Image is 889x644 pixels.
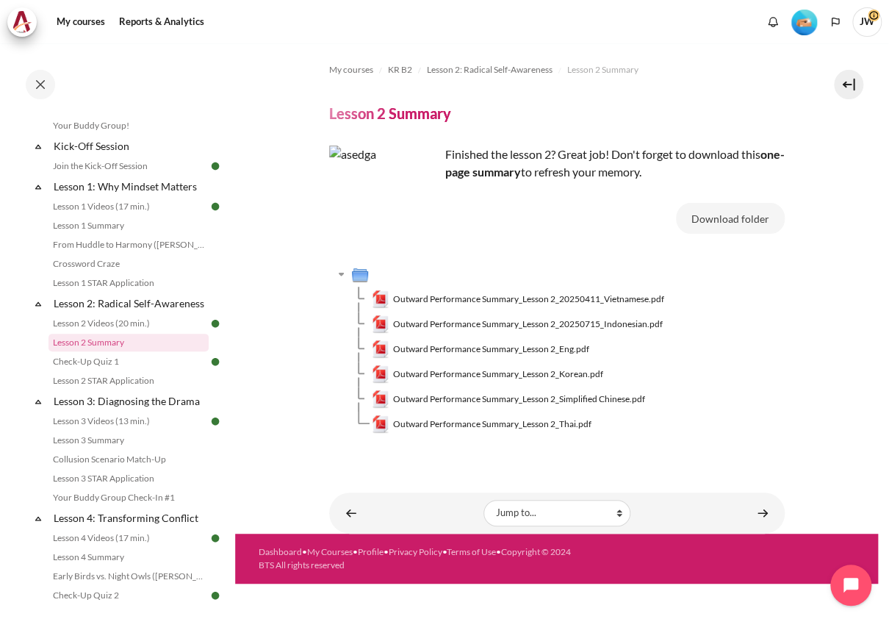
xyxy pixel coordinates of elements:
[51,136,209,156] a: Kick-Off Session
[51,7,110,37] a: My courses
[48,568,209,585] a: Early Birds vs. Night Owls ([PERSON_NAME]'s Story)
[336,498,366,527] a: ◄ Lesson 2 Videos (20 min.)
[762,11,784,33] div: Show notification window with no new notifications
[48,255,209,273] a: Crossword Craze
[51,176,209,196] a: Lesson 1: Why Mindset Matters
[48,236,209,254] a: From Huddle to Harmony ([PERSON_NAME]'s Story)
[48,529,209,547] a: Lesson 4 Videos (17 min.)
[785,8,823,35] a: Level #2
[31,296,46,311] span: Collapse
[393,293,664,306] span: Outward Performance Summary_Lesson 2_20250411_Vietnamese.pdf
[329,63,373,76] span: My courses
[48,353,209,371] a: Check-Up Quiz 1
[48,315,209,332] a: Lesson 2 Videos (20 min.)
[393,418,591,431] span: Outward Performance Summary_Lesson 2_Thai.pdf
[48,451,209,468] a: Collusion Scenario Match-Up
[48,372,209,390] a: Lesson 2 STAR Application
[329,146,439,256] img: asedga
[12,11,32,33] img: Architeck
[427,61,553,79] a: Lesson 2: Radical Self-Awareness
[372,290,665,308] a: Outward Performance Summary_Lesson 2_20250411_Vietnamese.pdfOutward Performance Summary_Lesson 2_...
[209,415,222,428] img: Done
[48,587,209,604] a: Check-Up Quiz 2
[48,217,209,235] a: Lesson 1 Summary
[48,470,209,487] a: Lesson 3 STAR Application
[791,10,817,35] img: Level #2
[372,340,389,358] img: Outward Performance Summary_Lesson 2_Eng.pdf
[389,546,442,557] a: Privacy Policy
[209,200,222,213] img: Done
[48,198,209,215] a: Lesson 1 Videos (17 min.)
[209,532,222,545] img: Done
[329,104,451,123] h4: Lesson 2 Summary
[372,390,389,408] img: Outward Performance Summary_Lesson 2_Simplified Chinese.pdf
[372,365,604,383] a: Outward Performance Summary_Lesson 2_Korean.pdfOutward Performance Summary_Lesson 2_Korean.pdf
[393,318,663,331] span: Outward Performance Summary_Lesson 2_20250715_Indonesian.pdf
[48,157,209,175] a: Join the Kick-Off Session
[114,7,209,37] a: Reports & Analytics
[48,412,209,430] a: Lesson 3 Videos (13 min.)
[567,63,638,76] span: Lesson 2 Summary
[427,63,553,76] span: Lesson 2: Radical Self-Awareness
[48,334,209,351] a: Lesson 2 Summary
[209,317,222,330] img: Done
[372,315,663,333] a: Outward Performance Summary_Lesson 2_20250715_Indonesian.pdfOutward Performance Summary_Lesson 2_...
[235,43,878,534] section: Content
[307,546,353,557] a: My Courses
[329,58,785,82] nav: Navigation bar
[48,274,209,292] a: Lesson 1 STAR Application
[31,139,46,154] span: Collapse
[329,61,373,79] a: My courses
[372,290,389,308] img: Outward Performance Summary_Lesson 2_20250411_Vietnamese.pdf
[393,368,603,381] span: Outward Performance Summary_Lesson 2_Korean.pdf
[31,394,46,409] span: Collapse
[48,548,209,566] a: Lesson 4 Summary
[51,391,209,411] a: Lesson 3: Diagnosing the Drama
[447,546,496,557] a: Terms of Use
[388,61,412,79] a: KR B2
[209,589,222,602] img: Done
[372,415,592,433] a: Outward Performance Summary_Lesson 2_Thai.pdfOutward Performance Summary_Lesson 2_Thai.pdf
[372,315,389,333] img: Outward Performance Summary_Lesson 2_20250715_Indonesian.pdf
[676,203,785,234] button: Download folder
[824,11,846,33] button: Languages
[7,7,44,37] a: Architeck Architeck
[372,340,590,358] a: Outward Performance Summary_Lesson 2_Eng.pdfOutward Performance Summary_Lesson 2_Eng.pdf
[31,179,46,194] span: Collapse
[51,293,209,313] a: Lesson 2: Radical Self-Awareness
[372,365,389,383] img: Outward Performance Summary_Lesson 2_Korean.pdf
[31,511,46,526] span: Collapse
[791,8,817,35] div: Level #2
[259,545,577,572] div: • • • • •
[48,432,209,449] a: Lesson 3 Summary
[48,489,209,507] a: Your Buddy Group Check-In #1
[209,160,222,173] img: Done
[748,498,777,527] a: Check-Up Quiz 1 ►
[852,7,882,37] span: JW
[393,393,645,406] span: Outward Performance Summary_Lesson 2_Simplified Chinese.pdf
[372,390,646,408] a: Outward Performance Summary_Lesson 2_Simplified Chinese.pdfOutward Performance Summary_Lesson 2_S...
[388,63,412,76] span: KR B2
[51,508,209,528] a: Lesson 4: Transforming Conflict
[259,546,302,557] a: Dashboard
[358,546,384,557] a: Profile
[372,415,389,433] img: Outward Performance Summary_Lesson 2_Thai.pdf
[329,146,785,181] p: Finished the lesson 2? Great job! Don't forget to download this to refresh your memory.
[852,7,882,37] a: User menu
[209,355,222,368] img: Done
[48,117,209,135] a: Your Buddy Group!
[567,61,638,79] a: Lesson 2 Summary
[393,343,589,356] span: Outward Performance Summary_Lesson 2_Eng.pdf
